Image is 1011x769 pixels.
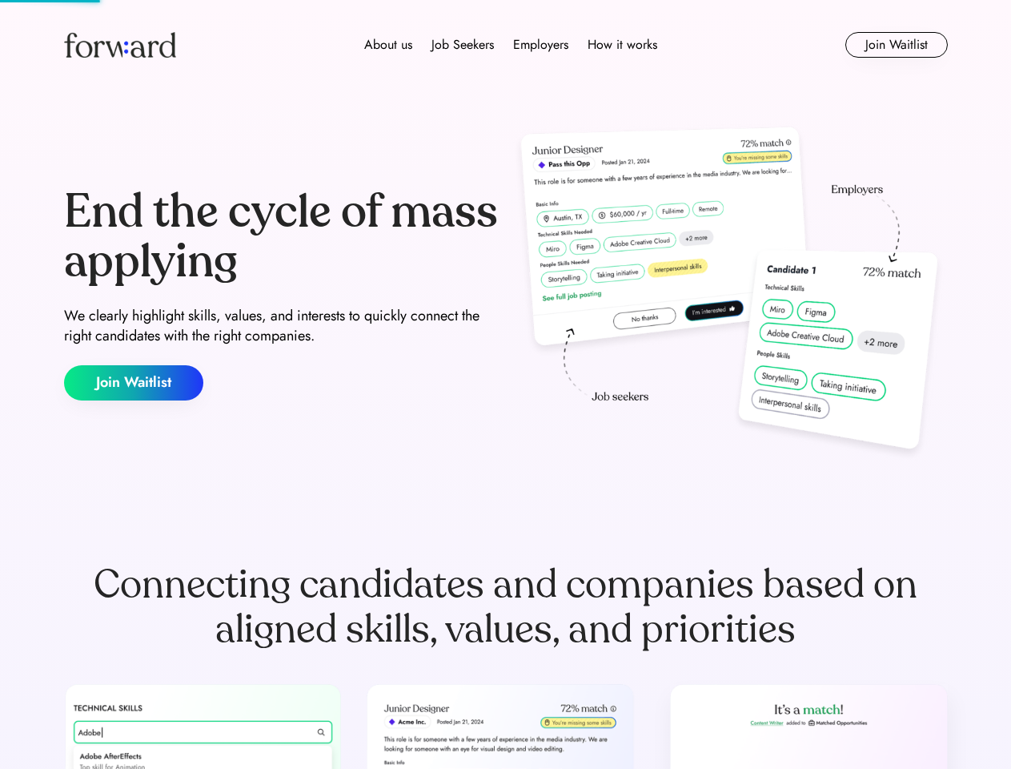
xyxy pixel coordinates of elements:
button: Join Waitlist [64,365,203,401]
div: About us [364,35,412,54]
div: How it works [588,35,657,54]
div: We clearly highlight skills, values, and interests to quickly connect the right candidates with t... [64,306,499,346]
div: Connecting candidates and companies based on aligned skills, values, and priorities [64,562,948,652]
img: hero-image.png [512,122,948,466]
button: Join Waitlist [845,32,948,58]
div: Employers [513,35,568,54]
img: Forward logo [64,32,176,58]
div: End the cycle of mass applying [64,187,499,286]
div: Job Seekers [431,35,494,54]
